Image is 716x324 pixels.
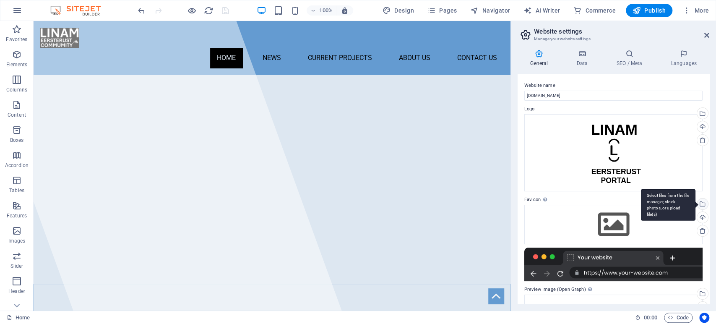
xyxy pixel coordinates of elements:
[682,6,709,15] span: More
[319,5,333,16] h6: 100%
[424,4,460,17] button: Pages
[203,5,213,16] button: reload
[699,313,709,323] button: Usercentrics
[8,112,26,118] p: Content
[564,50,604,67] h4: Data
[534,28,709,35] h2: Website settings
[524,104,703,114] label: Logo
[48,5,111,16] img: Editor Logo
[635,313,657,323] h6: Session time
[6,36,27,43] p: Favorites
[668,313,689,323] span: Code
[137,6,146,16] i: Undo: Change favicon (Ctrl+Z)
[524,114,703,191] div: ecpSMALL-ExWHotqNkYzYdWhCSioPlw.svg
[8,238,26,244] p: Images
[7,313,30,323] a: Click to cancel selection. Double-click to open Pages
[524,205,703,244] div: Select files from the file manager, stock photos, or upload file(s)
[427,6,457,15] span: Pages
[664,313,693,323] button: Code
[307,5,336,16] button: 100%
[641,189,695,220] div: Select files from the file manager, stock photos, or upload file(s)
[5,162,29,169] p: Accordion
[524,91,703,101] input: Name...
[534,35,693,43] h3: Manage your website settings
[650,314,651,321] span: :
[524,81,703,91] label: Website name
[8,288,25,295] p: Header
[679,4,712,17] button: More
[467,4,513,17] button: Navigator
[6,61,28,68] p: Elements
[658,50,709,67] h4: Languages
[10,137,24,144] p: Boxes
[379,4,417,17] button: Design
[341,7,349,14] i: On resize automatically adjust zoom level to fit chosen device.
[523,6,560,15] span: AI Writer
[524,285,703,295] label: Preview Image (Open Graph)
[518,50,564,67] h4: General
[520,4,563,17] button: AI Writer
[136,5,146,16] button: undo
[9,187,24,194] p: Tables
[7,212,27,219] p: Features
[204,6,213,16] i: Reload page
[6,86,27,93] p: Columns
[697,198,708,210] a: Select files from the file manager, stock photos, or upload file(s)
[633,6,666,15] span: Publish
[10,263,23,269] p: Slider
[524,195,703,205] label: Favicon
[626,4,672,17] button: Publish
[573,6,616,15] span: Commerce
[644,313,657,323] span: 00 00
[570,4,619,17] button: Commerce
[470,6,510,15] span: Navigator
[604,50,658,67] h4: SEO / Meta
[383,6,414,15] span: Design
